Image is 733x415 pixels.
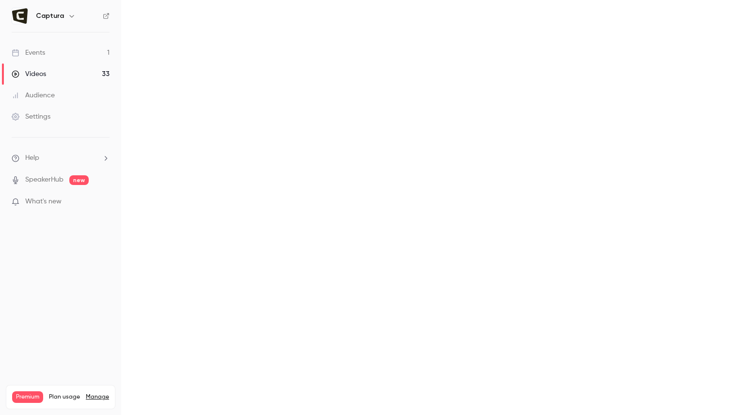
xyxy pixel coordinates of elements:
[12,69,46,79] div: Videos
[12,48,45,58] div: Events
[12,391,43,403] span: Premium
[12,8,28,24] img: Captura
[25,175,64,185] a: SpeakerHub
[69,175,89,185] span: new
[36,11,64,21] h6: Captura
[86,393,109,401] a: Manage
[98,198,110,206] iframe: Noticeable Trigger
[12,91,55,100] div: Audience
[12,112,50,122] div: Settings
[25,153,39,163] span: Help
[25,197,62,207] span: What's new
[49,393,80,401] span: Plan usage
[12,153,110,163] li: help-dropdown-opener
